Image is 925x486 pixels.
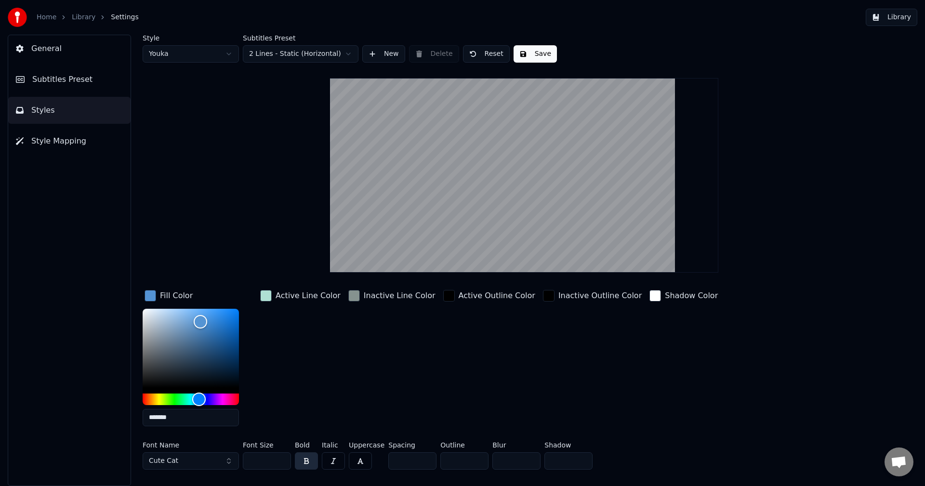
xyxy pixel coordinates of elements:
label: Uppercase [349,442,384,448]
span: Subtitles Preset [32,74,92,85]
nav: breadcrumb [37,13,139,22]
button: Style Mapping [8,128,131,155]
span: Settings [111,13,138,22]
button: Inactive Outline Color [541,288,644,303]
span: Styles [31,105,55,116]
button: Library [866,9,917,26]
a: Open chat [885,447,913,476]
button: Styles [8,97,131,124]
label: Subtitles Preset [243,35,358,41]
div: Color [143,309,239,388]
span: General [31,43,62,54]
div: Active Outline Color [459,290,535,302]
a: Library [72,13,95,22]
button: Active Outline Color [441,288,537,303]
label: Font Size [243,442,291,448]
button: Reset [463,45,510,63]
div: Shadow Color [665,290,718,302]
label: Bold [295,442,318,448]
label: Outline [440,442,489,448]
button: New [362,45,405,63]
button: Active Line Color [258,288,343,303]
button: Inactive Line Color [346,288,437,303]
span: Cute Cat [149,456,178,466]
img: youka [8,8,27,27]
div: Fill Color [160,290,193,302]
div: Active Line Color [276,290,341,302]
label: Shadow [544,442,593,448]
button: Fill Color [143,288,195,303]
label: Blur [492,442,541,448]
button: General [8,35,131,62]
a: Home [37,13,56,22]
label: Font Name [143,442,239,448]
button: Subtitles Preset [8,66,131,93]
div: Hue [143,394,239,405]
button: Save [514,45,557,63]
div: Inactive Line Color [364,290,436,302]
label: Italic [322,442,345,448]
button: Shadow Color [647,288,720,303]
label: Style [143,35,239,41]
span: Style Mapping [31,135,86,147]
label: Spacing [388,442,436,448]
div: Inactive Outline Color [558,290,642,302]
